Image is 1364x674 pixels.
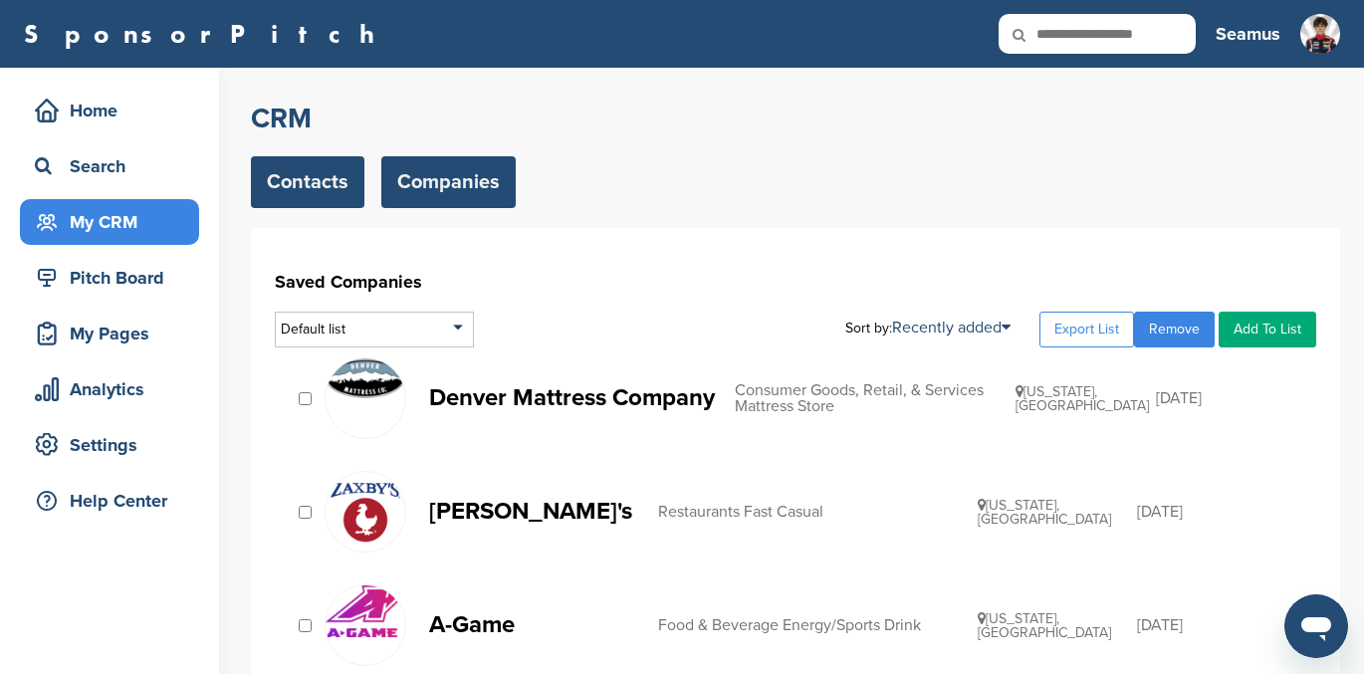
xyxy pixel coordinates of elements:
div: [US_STATE], [GEOGRAPHIC_DATA] [1016,384,1156,413]
img: Zaxbys logo [326,472,405,552]
a: Export List [1039,312,1134,347]
a: Agame A-Game Food & Beverage Energy/Sports Drink [US_STATE], [GEOGRAPHIC_DATA] [DATE] [325,584,1296,666]
a: My Pages [20,311,199,356]
div: Consumer Goods, Retail, & Services Mattress Store [735,382,1016,414]
p: A-Game [429,612,638,637]
a: Pitch Board [20,255,199,301]
a: Companies [381,156,516,208]
a: Add To List [1219,312,1316,347]
a: Recently added [892,318,1011,337]
div: Restaurants Fast Casual [658,504,978,520]
a: Analytics [20,366,199,412]
a: Contacts [251,156,364,208]
div: [US_STATE], [GEOGRAPHIC_DATA] [978,611,1137,640]
a: Remove [1134,312,1215,347]
div: Settings [30,427,199,463]
a: Logo Denver Mattress Company Consumer Goods, Retail, & Services Mattress Store [US_STATE], [GEOGR... [325,357,1296,439]
div: Home [30,93,199,128]
a: My CRM [20,199,199,245]
div: Sort by: [845,320,1011,336]
div: [DATE] [1137,504,1296,520]
div: [US_STATE], [GEOGRAPHIC_DATA] [978,498,1137,527]
a: Help Center [20,478,199,524]
div: [DATE] [1137,617,1296,633]
img: Seamus pic [1300,14,1340,54]
a: Seamus [1216,12,1280,56]
a: Search [20,143,199,189]
div: Help Center [30,483,199,519]
div: Search [30,148,199,184]
div: [DATE] [1156,390,1296,406]
h2: CRM [251,101,1340,136]
div: Food & Beverage Energy/Sports Drink [658,617,978,633]
p: [PERSON_NAME]'s [429,499,638,524]
div: My CRM [30,204,199,240]
div: Default list [275,312,474,347]
img: Agame [326,585,405,637]
p: Denver Mattress Company [429,385,715,410]
a: Home [20,88,199,133]
div: Analytics [30,371,199,407]
a: SponsorPitch [24,21,387,47]
h3: Seamus [1216,20,1280,48]
a: Settings [20,422,199,468]
img: Logo [326,358,405,398]
div: My Pages [30,316,199,351]
iframe: Button to launch messaging window [1284,594,1348,658]
a: Zaxbys logo [PERSON_NAME]'s Restaurants Fast Casual [US_STATE], [GEOGRAPHIC_DATA] [DATE] [325,471,1296,553]
h1: Saved Companies [275,264,1316,300]
div: Pitch Board [30,260,199,296]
